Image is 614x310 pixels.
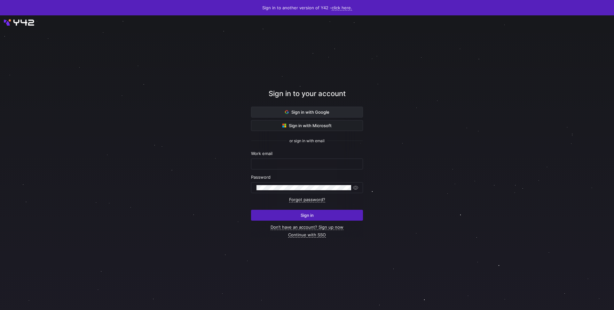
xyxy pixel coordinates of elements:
[251,151,272,156] span: Work email
[285,110,329,115] span: Sign in with Google
[251,107,363,118] button: Sign in with Google
[288,232,326,238] a: Continue with SSO
[301,213,314,218] span: Sign in
[251,120,363,131] button: Sign in with Microsoft
[289,139,325,143] span: or sign in with email
[282,123,332,128] span: Sign in with Microsoft
[251,175,271,180] span: Password
[271,224,343,230] a: Don’t have an account? Sign up now
[332,5,352,11] a: click here.
[251,88,363,107] div: Sign in to your account
[251,210,363,221] button: Sign in
[289,197,325,202] a: Forgot password?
